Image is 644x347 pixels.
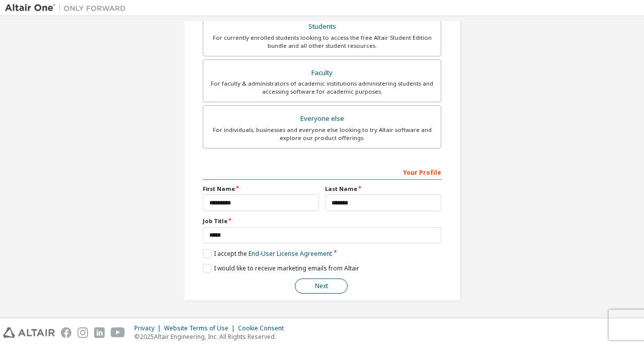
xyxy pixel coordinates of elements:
[3,327,55,338] img: altair_logo.svg
[209,66,435,80] div: Faculty
[5,3,131,13] img: Altair One
[203,185,319,193] label: First Name
[203,164,441,180] div: Your Profile
[325,185,441,193] label: Last Name
[111,327,125,338] img: youtube.svg
[134,324,164,332] div: Privacy
[238,324,290,332] div: Cookie Consent
[209,112,435,126] div: Everyone else
[94,327,105,338] img: linkedin.svg
[203,217,441,225] label: Job Title
[164,324,238,332] div: Website Terms of Use
[61,327,71,338] img: facebook.svg
[203,264,359,272] label: I would like to receive marketing emails from Altair
[134,332,290,341] p: © 2025 Altair Engineering, Inc. All Rights Reserved.
[203,249,332,258] label: I accept the
[209,20,435,34] div: Students
[77,327,88,338] img: instagram.svg
[295,279,348,294] button: Next
[249,249,332,258] a: End-User License Agreement
[209,34,435,50] div: For currently enrolled students looking to access the free Altair Student Edition bundle and all ...
[209,126,435,142] div: For individuals, businesses and everyone else looking to try Altair software and explore our prod...
[209,80,435,96] div: For faculty & administrators of academic institutions administering students and accessing softwa...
